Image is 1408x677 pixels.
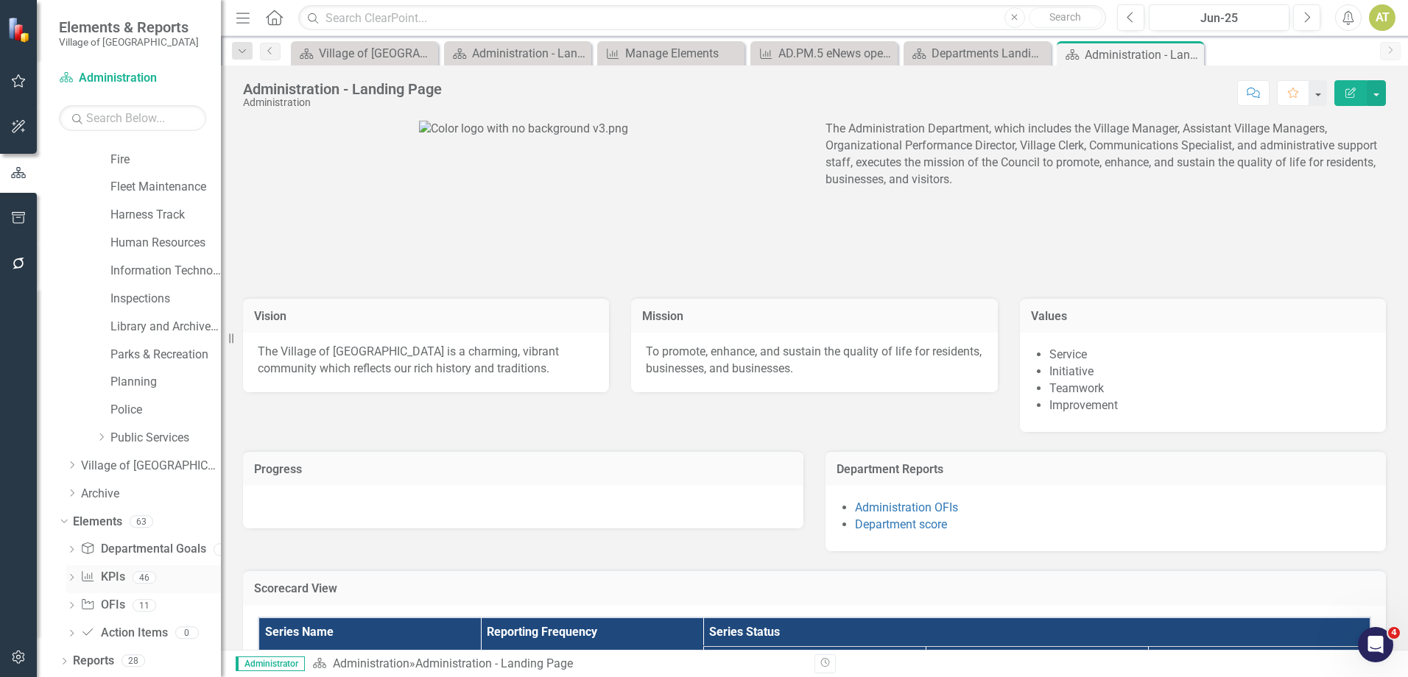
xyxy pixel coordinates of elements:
a: Inspections [110,291,221,308]
a: Human Resources [110,235,221,252]
button: Search [1029,7,1102,28]
div: 63 [130,515,153,528]
p: To promote, enhance, and sustain the quality of life for residents, businesses, and businesses. [646,344,982,378]
a: Departments Landing Page [907,44,1047,63]
a: Parks & Recreation [110,347,221,364]
img: Color logo with no background v3.png [419,121,628,138]
input: Search ClearPoint... [298,5,1106,31]
li: Improvement [1049,397,1371,414]
input: Search Below... [59,105,206,131]
div: Village of [GEOGRAPHIC_DATA] - Welcome Page [319,44,434,63]
p: The Village of [GEOGRAPHIC_DATA] is a charming, vibrant community which reflects our rich history... [258,344,594,378]
a: Departmental Goals [80,541,205,558]
div: Administration - Landing Page [1085,46,1200,64]
li: Initiative [1049,364,1371,380]
div: 46 [133,571,156,584]
a: Information Technology [110,263,221,280]
h3: Department Reports [837,463,1375,476]
a: Elements [73,514,122,531]
div: 0 [175,627,199,639]
a: Fire [110,152,221,169]
a: Administration [333,656,409,670]
li: Service [1049,347,1371,364]
a: AD.PM.5 eNews open rate [754,44,894,63]
div: AD.PM.5 eNews open rate [778,44,894,63]
a: Manage Elements [601,44,741,63]
button: Jun-25 [1149,4,1289,31]
a: Administration - Landing Page [448,44,588,63]
h3: Scorecard View [254,582,1375,595]
div: Manage Elements [625,44,741,63]
span: Administrator [236,656,305,671]
div: Administration [243,97,442,108]
div: Administration - Landing Page [243,81,442,97]
div: Jun-25 [1154,10,1284,27]
a: Administration [59,70,206,87]
a: Fleet Maintenance [110,179,221,196]
div: » [312,656,803,673]
h3: Progress [254,463,792,476]
div: Administration - Landing Page [472,44,588,63]
a: Action Items [80,625,167,642]
iframe: Intercom live chat [1358,627,1393,662]
a: Public Services [110,430,221,447]
li: Teamwork [1049,380,1371,397]
a: Administration OFIs [855,500,958,514]
h3: Mission [642,310,986,323]
p: The Administration Department, which includes the Village Manager, Assistant Village Managers, Or... [826,121,1386,191]
img: ClearPoint Strategy [7,16,33,42]
button: AT [1369,4,1395,31]
a: Harness Track [110,207,221,224]
a: Police [110,402,221,419]
div: Departments Landing Page [932,44,1047,63]
a: KPIs [80,569,124,586]
a: Reports [73,653,114,670]
a: Planning [110,374,221,391]
h3: Vision [254,310,598,323]
a: Village of [GEOGRAPHIC_DATA] FY26 [81,458,221,475]
span: Search [1049,11,1081,23]
span: 4 [1388,627,1400,639]
a: Village of [GEOGRAPHIC_DATA] - Welcome Page [295,44,434,63]
div: Administration - Landing Page [415,656,573,670]
small: Village of [GEOGRAPHIC_DATA] [59,36,199,48]
a: Archive [81,486,221,503]
div: 6 [214,543,237,556]
div: 11 [133,599,156,612]
a: Department score [855,517,947,531]
span: Elements & Reports [59,18,199,36]
a: OFIs [80,597,124,614]
a: Library and Archives Services [110,319,221,336]
h3: Values [1031,310,1375,323]
div: 28 [122,655,145,667]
